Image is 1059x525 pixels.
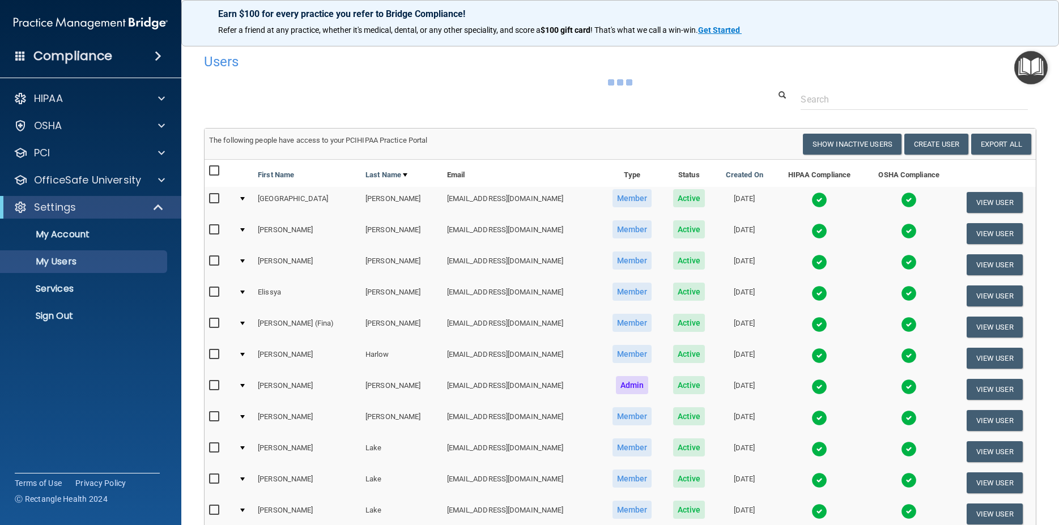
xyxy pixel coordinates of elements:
[608,79,632,86] img: ajax-loader.4d491dd7.gif
[673,438,705,456] span: Active
[901,410,917,426] img: tick.e7d51cea.svg
[967,379,1023,400] button: View User
[971,134,1031,155] a: Export All
[34,119,62,133] p: OSHA
[253,343,361,374] td: [PERSON_NAME]
[14,146,165,160] a: PCI
[365,168,407,182] a: Last Name
[613,220,652,238] span: Member
[209,136,428,144] span: The following people have access to your PCIHIPAA Practice Portal
[33,48,112,64] h4: Compliance
[715,405,774,436] td: [DATE]
[613,469,652,488] span: Member
[616,376,649,394] span: Admin
[14,119,165,133] a: OSHA
[75,477,126,489] a: Privacy Policy
[613,407,652,425] span: Member
[15,477,62,489] a: Terms of Use
[361,405,443,436] td: [PERSON_NAME]
[218,25,541,35] span: Refer a friend at any practice, whether it's medical, dental, or any other speciality, and score a
[967,317,1023,338] button: View User
[698,25,742,35] a: Get Started
[811,285,827,301] img: tick.e7d51cea.svg
[253,311,361,343] td: [PERSON_NAME] (Fina)
[715,280,774,311] td: [DATE]
[541,25,590,35] strong: $100 gift card
[901,503,917,519] img: tick.e7d51cea.svg
[901,379,917,395] img: tick.e7d51cea.svg
[967,441,1023,462] button: View User
[613,314,652,332] span: Member
[811,192,827,208] img: tick.e7d51cea.svg
[443,436,602,467] td: [EMAIL_ADDRESS][DOMAIN_NAME]
[774,160,865,187] th: HIPAA Compliance
[34,146,50,160] p: PCI
[361,187,443,218] td: [PERSON_NAME]
[443,343,602,374] td: [EMAIL_ADDRESS][DOMAIN_NAME]
[613,345,652,363] span: Member
[715,467,774,498] td: [DATE]
[361,311,443,343] td: [PERSON_NAME]
[613,283,652,301] span: Member
[811,254,827,270] img: tick.e7d51cea.svg
[673,407,705,425] span: Active
[7,256,162,267] p: My Users
[901,223,917,239] img: tick.e7d51cea.svg
[967,285,1023,306] button: View User
[15,493,108,505] span: Ⓒ Rectangle Health 2024
[715,218,774,249] td: [DATE]
[967,223,1023,244] button: View User
[673,501,705,519] span: Active
[715,343,774,374] td: [DATE]
[865,160,953,187] th: OSHA Compliance
[967,503,1023,524] button: View User
[361,374,443,405] td: [PERSON_NAME]
[218,8,1022,19] p: Earn $100 for every practice you refer to Bridge Compliance!
[673,189,705,207] span: Active
[901,348,917,364] img: tick.e7d51cea.svg
[811,441,827,457] img: tick.e7d51cea.svg
[698,25,740,35] strong: Get Started
[443,218,602,249] td: [EMAIL_ADDRESS][DOMAIN_NAME]
[14,12,168,35] img: PMB logo
[613,251,652,270] span: Member
[811,472,827,488] img: tick.e7d51cea.svg
[811,317,827,332] img: tick.e7d51cea.svg
[253,374,361,405] td: [PERSON_NAME]
[443,374,602,405] td: [EMAIL_ADDRESS][DOMAIN_NAME]
[34,200,76,214] p: Settings
[7,283,162,294] p: Services
[361,249,443,280] td: [PERSON_NAME]
[901,317,917,332] img: tick.e7d51cea.svg
[14,200,164,214] a: Settings
[34,92,63,105] p: HIPAA
[904,134,968,155] button: Create User
[673,345,705,363] span: Active
[811,223,827,239] img: tick.e7d51cea.svg
[726,168,763,182] a: Created On
[673,314,705,332] span: Active
[361,343,443,374] td: Harlow
[14,173,165,187] a: OfficeSafe University
[967,472,1023,493] button: View User
[613,189,652,207] span: Member
[967,348,1023,369] button: View User
[34,173,141,187] p: OfficeSafe University
[613,501,652,519] span: Member
[673,469,705,488] span: Active
[673,376,705,394] span: Active
[715,374,774,405] td: [DATE]
[253,280,361,311] td: Elissya
[590,25,698,35] span: ! That's what we call a win-win.
[443,405,602,436] td: [EMAIL_ADDRESS][DOMAIN_NAME]
[7,310,162,322] p: Sign Out
[361,436,443,467] td: Lake
[901,441,917,457] img: tick.e7d51cea.svg
[811,503,827,519] img: tick.e7d51cea.svg
[967,192,1023,213] button: View User
[967,254,1023,275] button: View User
[601,160,662,187] th: Type
[901,254,917,270] img: tick.e7d51cea.svg
[715,436,774,467] td: [DATE]
[803,134,901,155] button: Show Inactive Users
